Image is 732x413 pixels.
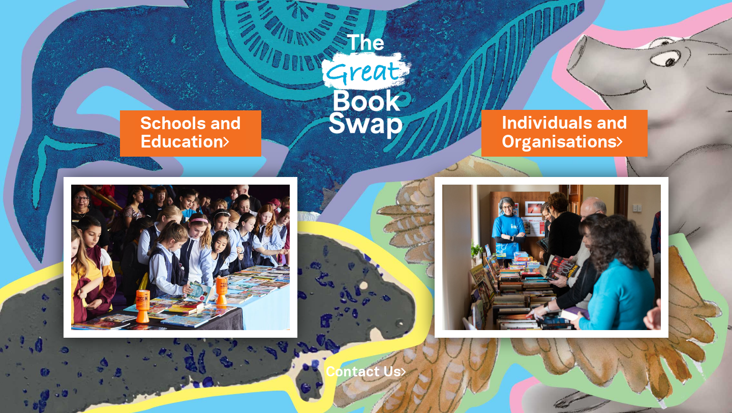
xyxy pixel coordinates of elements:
img: Schools and Education [64,177,297,338]
img: Individuals and Organisations [435,177,668,338]
a: Schools andEducation [140,112,241,155]
a: Contact Us [326,366,406,379]
a: Individuals andOrganisations [502,111,627,154]
img: Great Bookswap logo [313,12,419,154]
